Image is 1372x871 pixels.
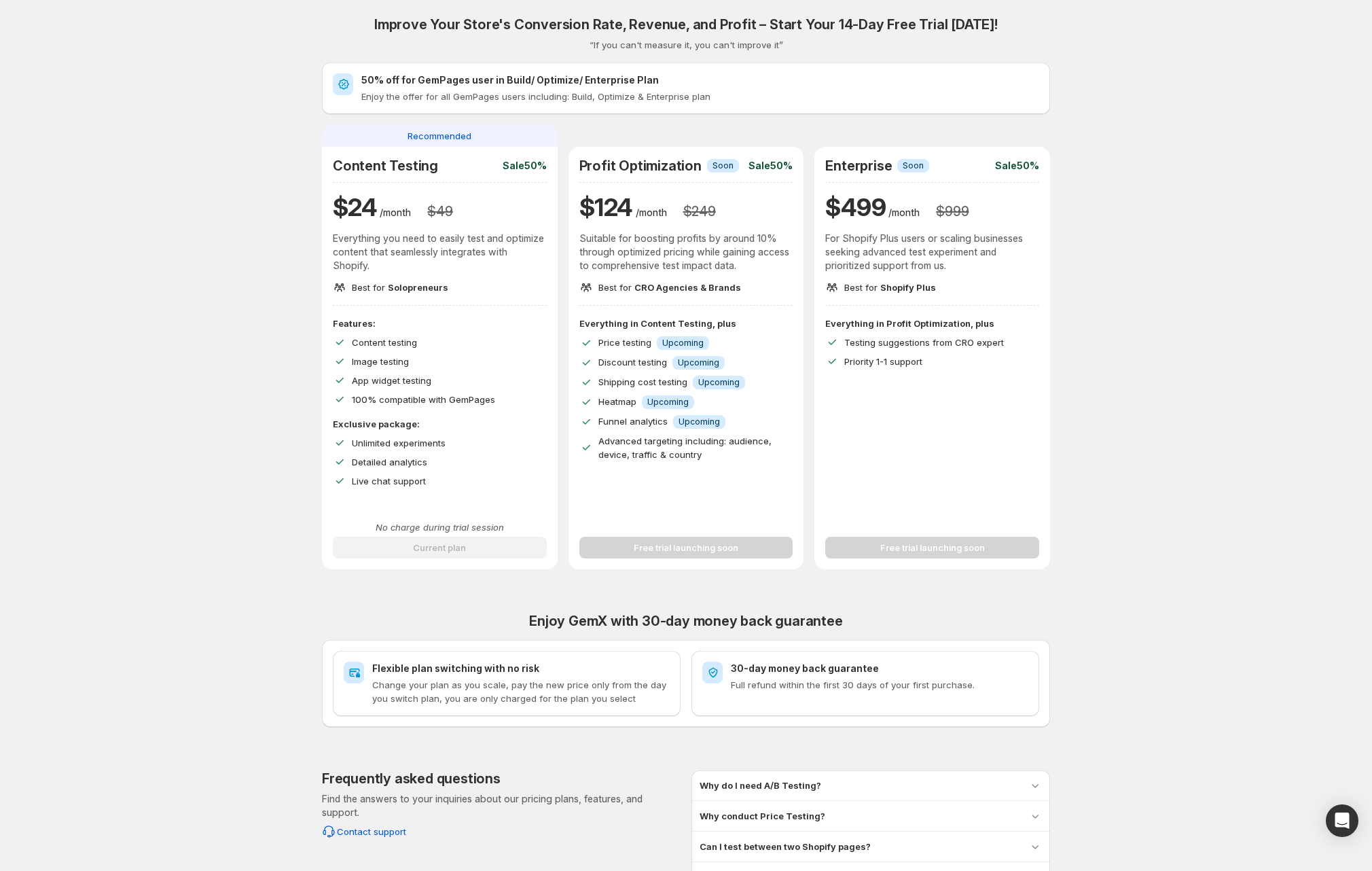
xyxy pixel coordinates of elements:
[352,438,446,448] span: Unlimited experiments
[825,158,892,174] h2: Enterprise
[748,159,793,173] p: Sale 50%
[388,282,448,293] span: Solopreneurs
[361,73,1039,87] h2: 50% off for GemPages user in Build/ Optimize/ Enterprise Plan
[825,191,886,224] h1: $ 499
[598,396,636,407] span: Heatmap
[679,416,720,427] span: Upcoming
[314,821,414,842] button: Contact support
[825,232,1039,272] p: For Shopify Plus users or scaling businesses seeking advanced test experiment and prioritized sup...
[337,825,406,838] span: Contact support
[678,357,719,368] span: Upcoming
[598,376,687,387] span: Shipping cost testing
[333,232,547,272] p: Everything you need to easily test and optimize content that seamlessly integrates with Shopify.
[372,678,670,705] p: Change your plan as you scale, pay the new price only from the day you switch plan, you are only ...
[503,159,547,173] p: Sale 50%
[333,317,547,330] p: Features:
[579,232,793,272] p: Suitable for boosting profits by around 10% through optimized pricing while gaining access to com...
[880,282,936,293] span: Shopify Plus
[647,397,689,408] span: Upcoming
[844,281,936,294] p: Best for
[634,282,741,293] span: CRO Agencies & Brands
[598,281,741,294] p: Best for
[352,356,409,367] span: Image testing
[408,129,471,143] span: Recommended
[698,377,740,388] span: Upcoming
[888,206,920,219] p: /month
[322,792,681,819] p: Find the answers to your inquiries about our pricing plans, features, and support.
[579,317,793,330] p: Everything in Content Testing, plus
[322,770,501,787] h2: Frequently asked questions
[579,191,633,224] h1: $ 124
[352,457,427,467] span: Detailed analytics
[995,159,1039,173] p: Sale 50%
[1326,804,1358,837] div: Open Intercom Messenger
[333,417,547,431] p: Exclusive package:
[598,416,668,427] span: Funnel analytics
[712,160,734,171] span: Soon
[844,356,922,367] span: Priority 1-1 support
[700,809,825,823] h3: Why conduct Price Testing?
[598,337,651,348] span: Price testing
[590,38,783,52] p: “If you can't measure it, you can't improve it”
[333,191,377,224] h1: $ 24
[700,779,821,792] h3: Why do I need A/B Testing?
[322,613,1050,629] h2: Enjoy GemX with 30-day money back guarantee
[352,476,426,486] span: Live chat support
[374,16,998,33] h2: Improve Your Store's Conversion Rate, Revenue, and Profit – Start Your 14-Day Free Trial [DATE]!
[903,160,924,171] span: Soon
[352,394,495,405] span: 100% compatible with GemPages
[844,337,1004,348] span: Testing suggestions from CRO expert
[731,662,1028,675] h2: 30-day money back guarantee
[700,840,871,853] h3: Can I test between two Shopify pages?
[352,375,431,386] span: App widget testing
[380,206,411,219] p: /month
[825,317,1039,330] p: Everything in Profit Optimization, plus
[598,435,772,460] span: Advanced targeting including: audience, device, traffic & country
[361,90,1039,103] p: Enjoy the offer for all GemPages users including: Build, Optimize & Enterprise plan
[352,337,417,348] span: Content testing
[731,678,1028,692] p: Full refund within the first 30 days of your first purchase.
[427,203,452,219] h3: $ 49
[579,158,702,174] h2: Profit Optimization
[636,206,667,219] p: /month
[352,281,448,294] p: Best for
[333,158,438,174] h2: Content Testing
[372,662,670,675] h2: Flexible plan switching with no risk
[333,520,547,534] p: No charge during trial session
[598,357,667,368] span: Discount testing
[936,203,969,219] h3: $ 999
[662,338,704,349] span: Upcoming
[683,203,716,219] h3: $ 249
